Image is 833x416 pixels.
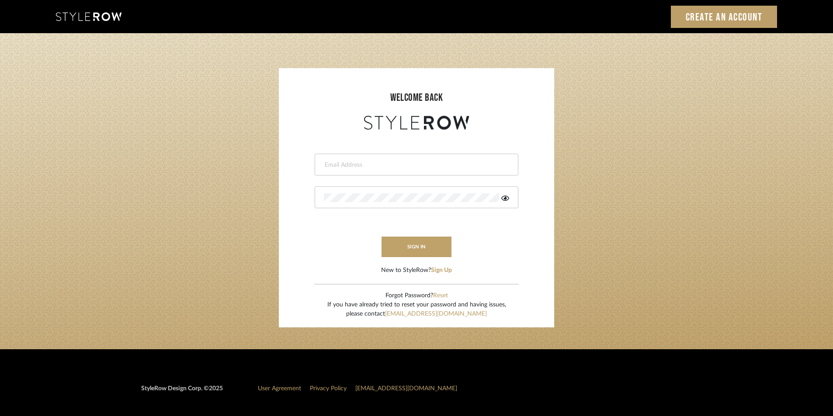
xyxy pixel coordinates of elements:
[310,385,347,392] a: Privacy Policy
[327,291,506,300] div: Forgot Password?
[355,385,457,392] a: [EMAIL_ADDRESS][DOMAIN_NAME]
[381,266,452,275] div: New to StyleRow?
[431,266,452,275] button: Sign Up
[288,90,545,106] div: welcome back
[258,385,301,392] a: User Agreement
[385,311,487,317] a: [EMAIL_ADDRESS][DOMAIN_NAME]
[327,300,506,319] div: If you have already tried to reset your password and having issues, please contact
[382,237,451,257] button: sign in
[141,384,223,400] div: StyleRow Design Corp. ©2025
[671,6,777,28] a: Create an Account
[324,161,507,169] input: Email Address
[433,291,448,300] button: Reset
